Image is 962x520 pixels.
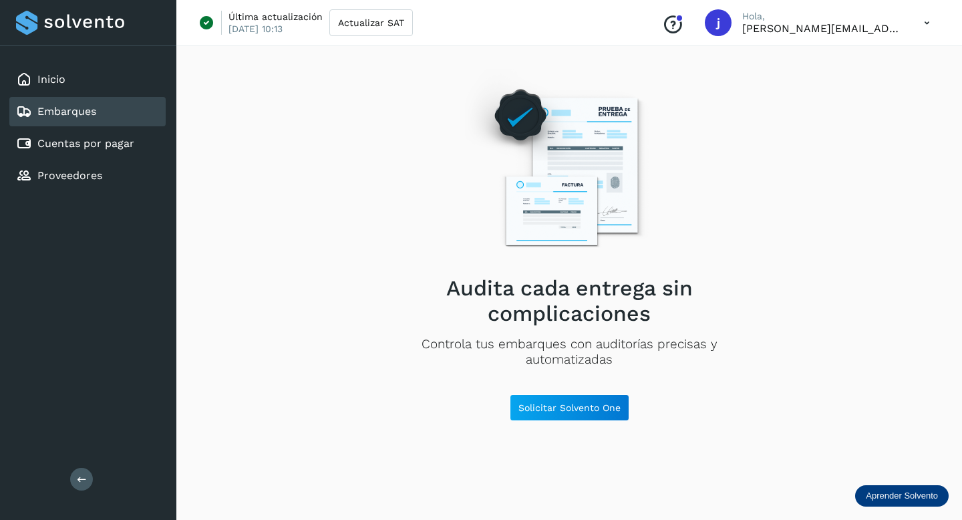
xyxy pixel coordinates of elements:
div: Proveedores [9,161,166,190]
span: Solicitar Solvento One [518,403,621,412]
p: Controla tus embarques con auditorías precisas y automatizadas [379,337,760,368]
button: Solicitar Solvento One [510,394,629,421]
h2: Audita cada entrega sin complicaciones [379,275,760,327]
button: Actualizar SAT [329,9,413,36]
p: Hola, [742,11,903,22]
div: Aprender Solvento [855,485,949,507]
p: Última actualización [228,11,323,23]
a: Inicio [37,73,65,86]
p: Aprender Solvento [866,491,938,501]
span: Actualizar SAT [338,18,404,27]
div: Inicio [9,65,166,94]
div: Cuentas por pagar [9,129,166,158]
a: Proveedores [37,169,102,182]
p: jose@commerzcargo.com [742,22,903,35]
a: Cuentas por pagar [37,137,134,150]
img: Empty state image [454,69,685,265]
p: [DATE] 10:13 [228,23,283,35]
a: Embarques [37,105,96,118]
div: Embarques [9,97,166,126]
